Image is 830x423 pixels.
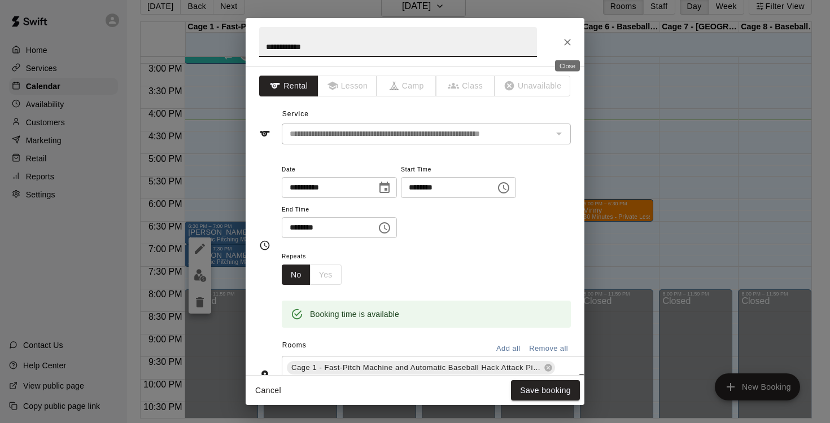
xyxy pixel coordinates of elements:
button: Choose time, selected time is 6:30 PM [492,177,515,199]
span: Start Time [401,162,516,178]
div: outlined button group [282,265,342,285]
span: The type of an existing booking cannot be changed [495,76,571,96]
span: The type of an existing booking cannot be changed [377,76,436,96]
span: Date [282,162,397,178]
svg: Timing [259,240,270,251]
button: Open [574,367,589,383]
div: Cage 1 - Fast-Pitch Machine and Automatic Baseball Hack Attack Pitching Machine [287,361,555,374]
button: Close [557,32,578,52]
span: Repeats [282,249,351,265]
button: Save booking [511,380,580,401]
div: The service of an existing booking cannot be changed [282,124,571,144]
span: Rooms [282,341,307,349]
svg: Service [259,128,270,139]
span: Cage 1 - Fast-Pitch Machine and Automatic Baseball Hack Attack Pitching Machine [287,362,546,373]
span: Service [282,110,309,118]
span: The type of an existing booking cannot be changed [436,76,496,96]
button: No [282,265,311,285]
span: The type of an existing booking cannot be changed [318,76,378,96]
button: Rental [259,76,318,96]
button: Choose time, selected time is 7:00 PM [373,217,396,239]
button: Add all [490,340,526,358]
div: Booking time is available [310,304,399,324]
svg: Rooms [259,369,270,381]
button: Remove all [526,340,571,358]
button: Cancel [250,380,286,401]
button: Choose date, selected date is Sep 10, 2025 [373,177,396,199]
div: Close [555,60,580,72]
span: End Time [282,202,397,218]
